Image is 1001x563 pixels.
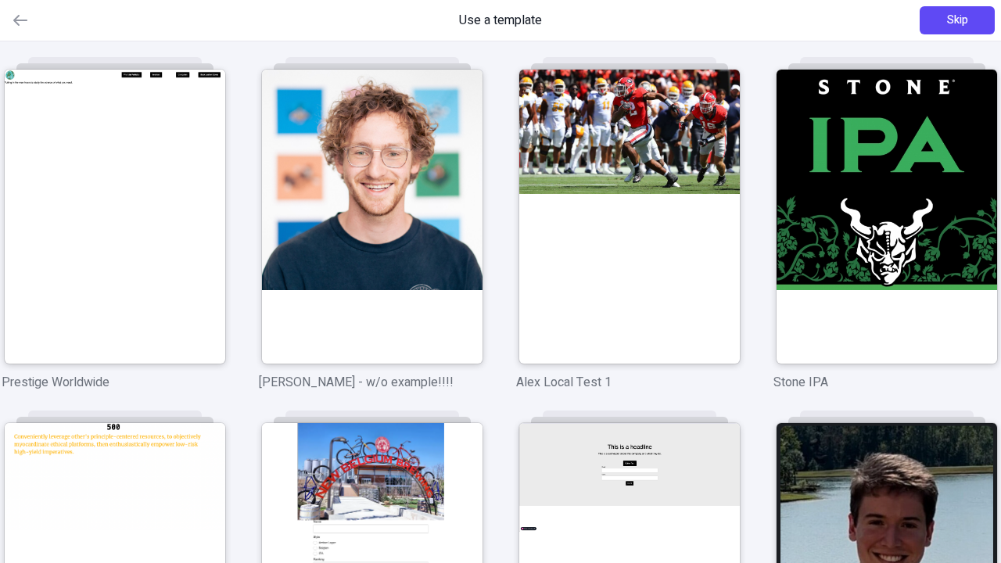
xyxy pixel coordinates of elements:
p: Prestige Worldwide [2,373,228,392]
span: Skip [947,12,968,29]
p: [PERSON_NAME] - w/o example!!!! [259,373,485,392]
p: Stone IPA [773,373,999,392]
p: Alex Local Test 1 [516,373,742,392]
button: Skip [920,6,995,34]
span: Use a template [459,11,542,30]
